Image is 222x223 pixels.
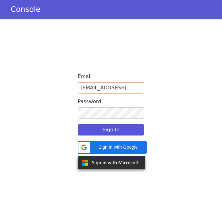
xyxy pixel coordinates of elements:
[78,71,144,82] label: Email
[78,156,145,169] img: azure.svg
[3,5,48,14] a: Console
[78,141,147,154] div: Sign in with Google
[78,124,144,135] button: Sign In
[78,82,144,93] input: Email
[78,96,144,107] label: Password
[93,144,143,151] span: Sign in with Google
